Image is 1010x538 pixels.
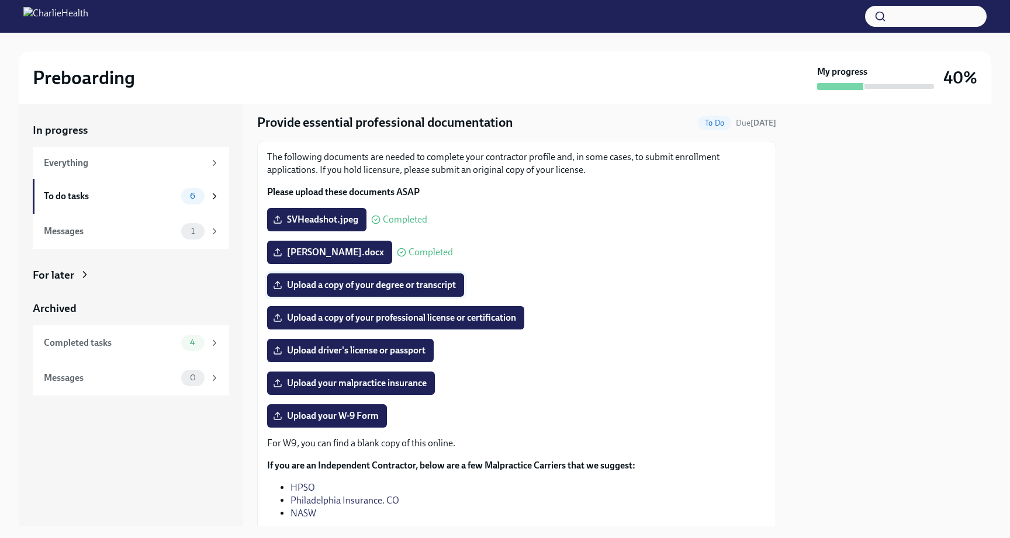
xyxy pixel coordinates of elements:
a: For later [33,268,229,283]
span: October 6th, 2025 09:00 [736,117,776,129]
span: Upload driver's license or passport [275,345,426,356]
a: Archived [33,301,229,316]
span: 6 [183,192,202,200]
strong: If you are an Independent Contractor, below are a few Malpractice Carriers that we suggest: [267,460,635,471]
h2: Preboarding [33,66,135,89]
h4: Provide essential professional documentation [257,114,513,131]
a: Messages1 [33,214,229,249]
h3: 40% [943,67,977,88]
span: Due [736,118,776,128]
label: Upload driver's license or passport [267,339,434,362]
a: HPSO [290,482,315,493]
div: To do tasks [44,190,177,203]
strong: [DATE] [750,118,776,128]
a: In progress [33,123,229,138]
span: Upload your malpractice insurance [275,377,427,389]
a: Completed tasks4 [33,325,229,360]
span: Completed [383,215,427,224]
span: 0 [183,373,203,382]
span: SVHeadshot.jpeg [275,214,358,225]
label: Upload your malpractice insurance [267,372,435,395]
strong: Please upload these documents ASAP [267,186,420,197]
strong: My progress [817,65,867,78]
div: Everything [44,157,205,169]
span: Completed [409,248,453,257]
img: CharlieHealth [23,7,88,26]
label: Upload your W-9 Form [267,404,387,428]
div: For later [33,268,74,283]
span: Upload a copy of your degree or transcript [275,279,456,291]
a: Everything [33,147,229,179]
label: Upload a copy of your professional license or certification [267,306,524,329]
label: SVHeadshot.jpeg [267,208,366,231]
label: Upload a copy of your degree or transcript [267,273,464,297]
span: Upload a copy of your professional license or certification [275,312,516,324]
a: NASW [290,508,316,519]
p: For W9, you can find a blank copy of this online. [267,437,766,450]
a: To do tasks6 [33,179,229,214]
p: The following documents are needed to complete your contractor profile and, in some cases, to sub... [267,151,766,176]
a: Philadelphia Insurance. CO [290,495,399,506]
span: [PERSON_NAME].docx [275,247,384,258]
div: Completed tasks [44,336,177,349]
a: Messages0 [33,360,229,395]
span: 4 [183,338,202,347]
span: 1 [184,227,202,235]
div: Messages [44,225,177,238]
div: Messages [44,372,177,384]
span: To Do [698,119,731,127]
label: [PERSON_NAME].docx [267,241,392,264]
span: Upload your W-9 Form [275,410,379,422]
